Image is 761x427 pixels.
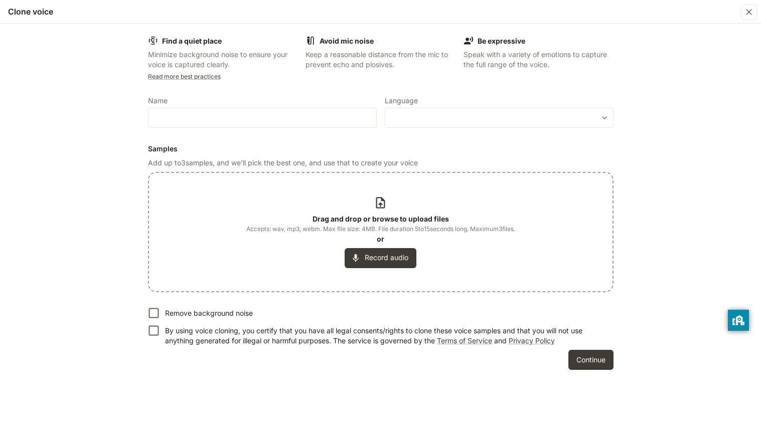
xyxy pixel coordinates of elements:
button: Continue [568,350,614,370]
b: Find a quiet place [162,37,222,45]
a: Terms of Service [437,336,492,345]
p: By using voice cloning, you certify that you have all legal consents/rights to clone these voice ... [165,326,605,346]
a: Read more best practices [148,73,221,80]
b: Avoid mic noise [320,37,374,45]
p: Add up to 3 samples, and we'll pick the best one, and use that to create your voice [148,158,614,168]
h6: Samples [148,144,614,154]
a: Privacy Policy [509,336,555,345]
div: ​ [385,113,613,123]
b: or [377,235,384,243]
p: Remove background noise [165,308,253,318]
p: Language [385,97,418,104]
p: Keep a reasonable distance from the mic to prevent echo and plosives. [306,50,455,70]
span: Accepts: wav, mp3, webm. Max file size: 4MB. File duration 5 to 15 seconds long. Maximum 3 files. [246,224,515,234]
b: Be expressive [478,37,525,45]
b: Drag and drop or browse to upload files [313,215,449,223]
h5: Clone voice [8,6,53,17]
button: privacy banner [728,310,749,331]
p: Speak with a variety of emotions to capture the full range of the voice. [464,50,614,70]
p: Minimize background noise to ensure your voice is captured clearly. [148,50,298,70]
button: Record audio [345,248,416,268]
p: Name [148,97,168,104]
